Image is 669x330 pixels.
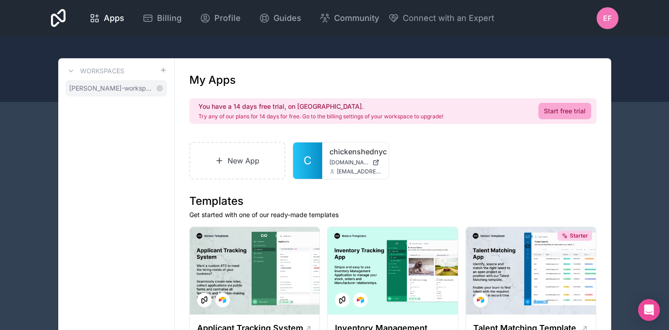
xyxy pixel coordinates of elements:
span: Guides [274,12,301,25]
p: Try any of our plans for 14 days for free. Go to the billing settings of your workspace to upgrade! [198,113,443,120]
a: Guides [252,8,309,28]
span: Connect with an Expert [403,12,494,25]
h1: Templates [189,194,597,208]
h2: You have a 14 days free trial, on [GEOGRAPHIC_DATA]. [198,102,443,111]
a: Billing [135,8,189,28]
img: Airtable Logo [477,296,484,304]
a: Profile [193,8,248,28]
a: [PERSON_NAME]-workspace [66,80,167,96]
h1: My Apps [189,73,236,87]
span: Profile [214,12,241,25]
button: Connect with an Expert [388,12,494,25]
a: Community [312,8,386,28]
h3: Workspaces [80,66,124,76]
img: Airtable Logo [219,296,226,304]
a: Apps [82,8,132,28]
span: Starter [570,232,588,239]
span: Billing [157,12,182,25]
span: Apps [104,12,124,25]
span: [DOMAIN_NAME] [329,159,369,166]
span: [PERSON_NAME]-workspace [69,84,152,93]
span: C [304,153,312,168]
img: Airtable Logo [357,296,364,304]
span: [EMAIL_ADDRESS][DOMAIN_NAME] [337,168,381,175]
span: Community [334,12,379,25]
a: Start free trial [538,103,591,119]
a: [DOMAIN_NAME] [329,159,381,166]
a: chickenshednyc [329,146,381,157]
a: C [293,142,322,179]
p: Get started with one of our ready-made templates [189,210,597,219]
div: Open Intercom Messenger [638,299,660,321]
a: New App [189,142,286,179]
a: Workspaces [66,66,124,76]
span: EF [603,13,612,24]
